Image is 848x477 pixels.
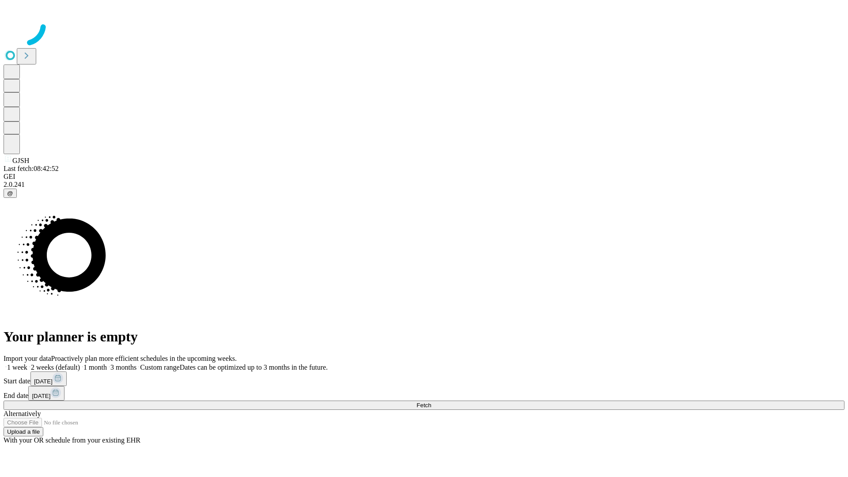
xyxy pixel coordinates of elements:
[4,181,844,189] div: 2.0.241
[4,173,844,181] div: GEI
[4,371,844,386] div: Start date
[110,363,136,371] span: 3 months
[4,386,844,401] div: End date
[34,378,53,385] span: [DATE]
[4,329,844,345] h1: Your planner is empty
[12,157,29,164] span: GJSH
[4,401,844,410] button: Fetch
[416,402,431,409] span: Fetch
[32,393,50,399] span: [DATE]
[180,363,328,371] span: Dates can be optimized up to 3 months in the future.
[30,371,67,386] button: [DATE]
[31,363,80,371] span: 2 weeks (default)
[4,427,43,436] button: Upload a file
[51,355,237,362] span: Proactively plan more efficient schedules in the upcoming weeks.
[28,386,64,401] button: [DATE]
[4,189,17,198] button: @
[4,165,59,172] span: Last fetch: 08:42:52
[4,410,41,417] span: Alternatively
[7,363,27,371] span: 1 week
[7,190,13,197] span: @
[4,355,51,362] span: Import your data
[83,363,107,371] span: 1 month
[140,363,179,371] span: Custom range
[4,436,140,444] span: With your OR schedule from your existing EHR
